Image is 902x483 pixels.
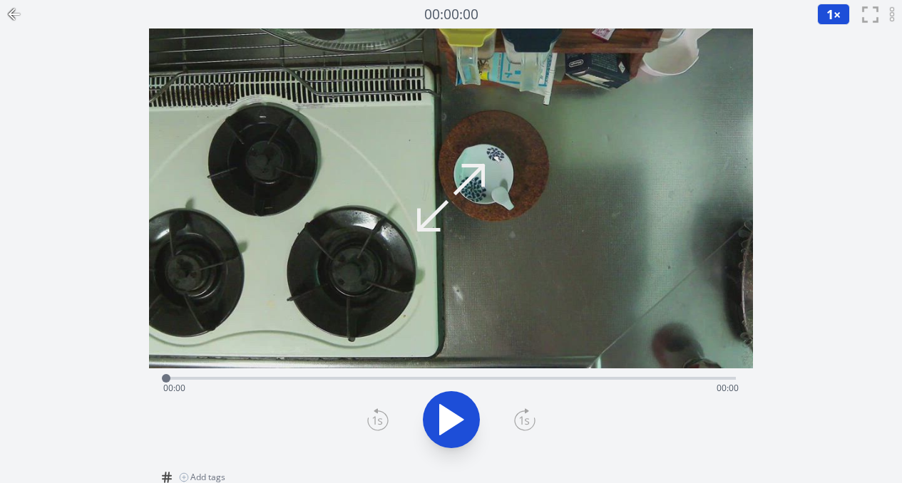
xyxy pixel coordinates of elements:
button: 1× [817,4,850,25]
span: Add tags [190,472,225,483]
span: 1 [826,6,834,23]
span: 00:00 [717,382,739,394]
a: 00:00:00 [424,4,478,25]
